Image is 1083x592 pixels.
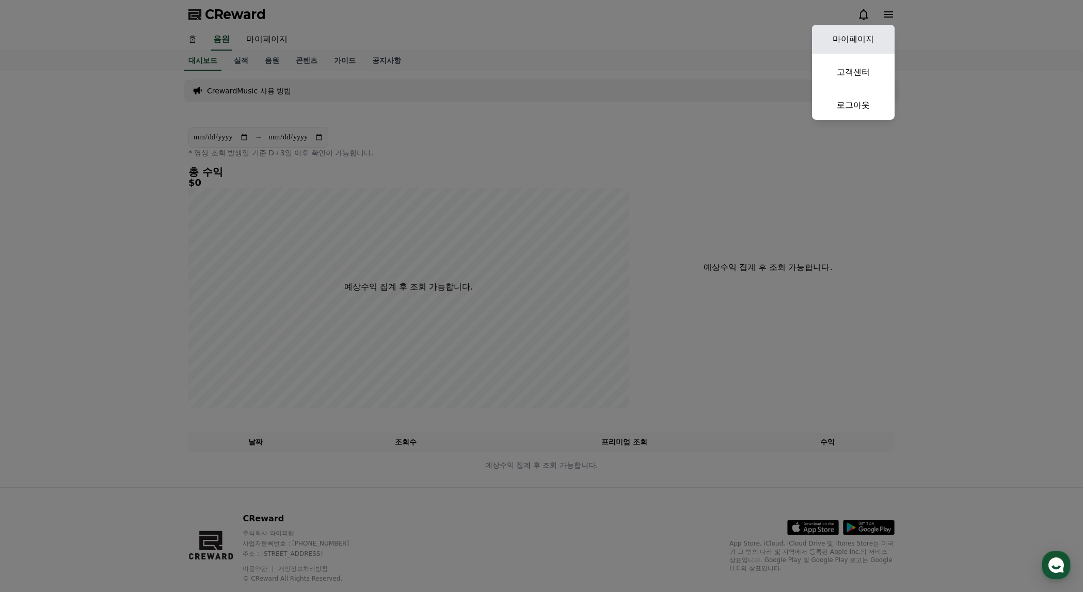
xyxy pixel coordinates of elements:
span: 홈 [33,343,39,351]
a: 대화 [68,327,133,353]
a: 마이페이지 [812,25,895,54]
a: 로그아웃 [812,91,895,120]
a: 홈 [3,327,68,353]
button: 마이페이지 고객센터 로그아웃 [812,25,895,120]
a: 설정 [133,327,198,353]
a: 고객센터 [812,58,895,87]
span: 대화 [94,343,107,351]
span: 설정 [160,343,172,351]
